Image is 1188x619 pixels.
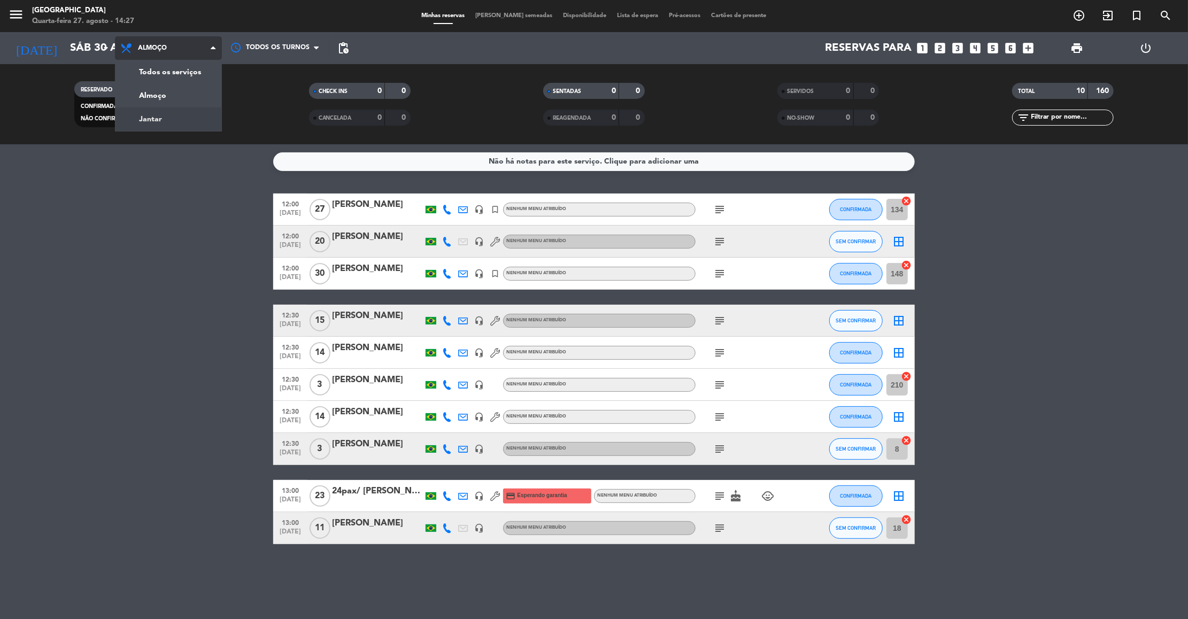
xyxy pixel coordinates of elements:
i: credit_card [506,491,515,501]
i: looks_5 [986,41,1000,55]
span: 13:00 [277,484,304,496]
i: looks_4 [969,41,983,55]
div: [PERSON_NAME] [332,516,423,530]
div: [PERSON_NAME] [332,341,423,355]
i: looks_two [934,41,947,55]
span: [DATE] [277,449,304,461]
span: CHECK INS [319,89,348,94]
i: add_circle_outline [1073,9,1085,22]
span: WALK IN [1093,6,1122,25]
i: border_all [892,490,905,502]
i: cancel [901,371,912,382]
i: subject [713,346,726,359]
span: CONFIRMADA [840,493,872,499]
i: border_all [892,235,905,248]
button: SEM CONFIRMAR [829,438,883,460]
strong: 0 [612,87,616,95]
span: NÃO CONFIRMAR [81,116,127,121]
span: CONFIRMADA [840,206,872,212]
i: turned_in_not [490,269,500,278]
i: headset_mic [474,444,484,454]
i: headset_mic [474,523,484,533]
span: [DATE] [277,210,304,222]
span: REAGENDADA [553,115,591,121]
strong: 0 [636,114,643,121]
button: SEM CONFIRMAR [829,310,883,331]
span: [DATE] [277,353,304,365]
i: arrow_drop_down [99,42,112,55]
span: Nenhum menu atribuído [506,207,566,211]
div: LOG OUT [1112,32,1180,64]
i: subject [713,522,726,535]
span: Nenhum menu atribuído [506,382,566,386]
span: 12:00 [277,261,304,274]
span: [DATE] [277,321,304,333]
i: cancel [901,514,912,525]
span: Nenhum menu atribuído [506,350,566,354]
strong: 0 [402,114,408,121]
button: CONFIRMADA [829,342,883,363]
input: Filtrar por nome... [1030,112,1113,123]
button: SEM CONFIRMAR [829,517,883,539]
button: CONFIRMADA [829,263,883,284]
strong: 0 [377,87,382,95]
i: cake [729,490,742,502]
span: Reserva especial [1122,6,1151,25]
i: headset_mic [474,269,484,278]
i: looks_one [916,41,930,55]
span: print [1071,42,1084,55]
i: headset_mic [474,348,484,358]
span: [DATE] [277,385,304,397]
div: Quarta-feira 27. agosto - 14:27 [32,16,134,27]
i: looks_3 [951,41,965,55]
span: 27 [310,199,330,220]
div: Não há notas para este serviço. Clique para adicionar uma [489,156,699,168]
span: Reservas para [826,42,912,55]
span: 13:00 [277,516,304,528]
strong: 0 [870,114,877,121]
span: [DATE] [277,496,304,508]
span: Nenhum menu atribuído [506,271,566,275]
i: subject [713,378,726,391]
i: turned_in_not [1130,9,1143,22]
span: CONFIRMADA [840,382,872,388]
span: RESERVADO [81,87,112,92]
div: [PERSON_NAME] [332,198,423,212]
span: 12:00 [277,197,304,210]
span: RESERVAR MESA [1064,6,1093,25]
span: 12:00 [277,229,304,242]
span: CONFIRMADA [840,414,872,420]
strong: 0 [870,87,877,95]
span: Almoço [138,44,167,52]
span: SERVIDOS [787,89,814,94]
i: subject [713,267,726,280]
span: [PERSON_NAME] semeadas [470,13,558,19]
i: turned_in_not [490,205,500,214]
span: NO-SHOW [787,115,814,121]
i: cancel [901,260,912,270]
span: Lista de espera [612,13,664,19]
span: Nenhum menu atribuído [506,414,566,419]
strong: 0 [377,114,382,121]
span: 3 [310,374,330,396]
span: 14 [310,406,330,428]
a: Almoço [115,84,221,107]
span: SENTADAS [553,89,581,94]
span: 30 [310,263,330,284]
span: PESQUISA [1151,6,1180,25]
span: Nenhum menu atribuído [506,525,566,530]
i: border_all [892,411,905,423]
span: 12:30 [277,308,304,321]
span: 23 [310,485,330,507]
span: Nenhum menu atribuído [506,239,566,243]
button: CONFIRMADA [829,485,883,507]
i: looks_6 [1004,41,1018,55]
span: SEM CONFIRMAR [836,238,876,244]
span: SEM CONFIRMAR [836,318,876,323]
span: [DATE] [277,417,304,429]
span: 20 [310,231,330,252]
i: exit_to_app [1101,9,1114,22]
span: CONFIRMADA [840,350,872,355]
i: headset_mic [474,316,484,326]
span: 3 [310,438,330,460]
